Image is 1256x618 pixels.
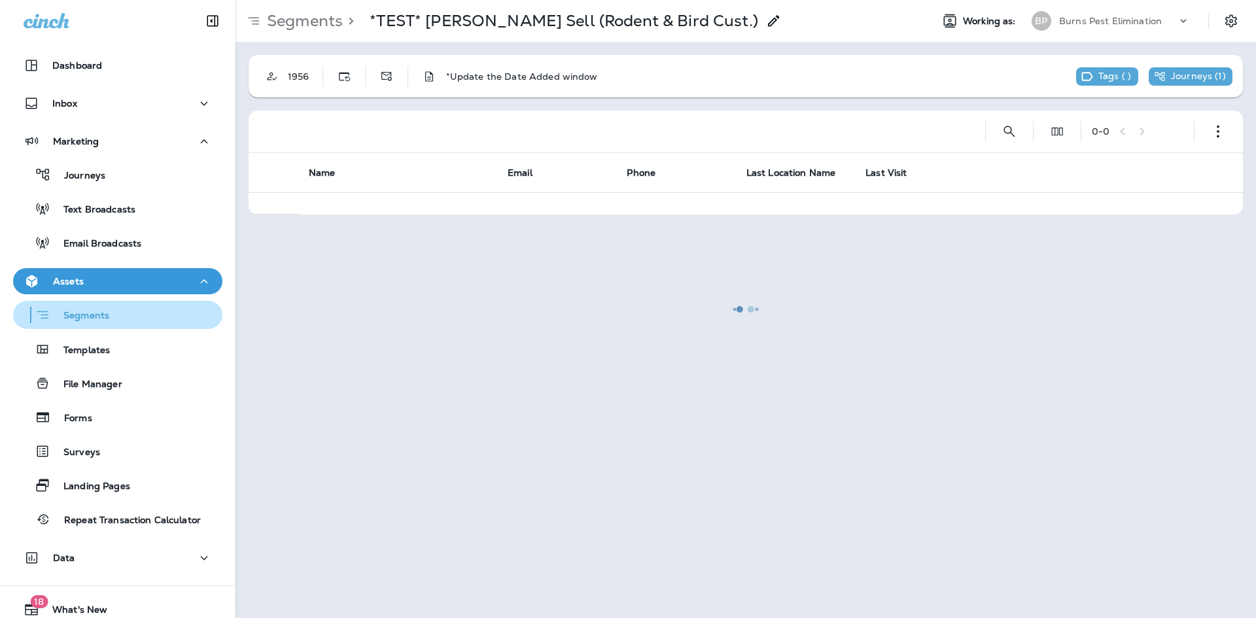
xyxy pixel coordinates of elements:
[13,369,222,397] button: File Manager
[51,170,105,182] p: Journeys
[50,204,135,216] p: Text Broadcasts
[50,310,109,323] p: Segments
[13,335,222,363] button: Templates
[13,195,222,222] button: Text Broadcasts
[13,52,222,78] button: Dashboard
[13,545,222,571] button: Data
[13,161,222,188] button: Journeys
[50,345,110,357] p: Templates
[13,403,222,431] button: Forms
[13,128,222,154] button: Marketing
[13,506,222,533] button: Repeat Transaction Calculator
[13,90,222,116] button: Inbox
[53,553,75,563] p: Data
[13,472,222,499] button: Landing Pages
[52,60,102,71] p: Dashboard
[53,136,99,146] p: Marketing
[13,301,222,329] button: Segments
[50,238,141,250] p: Email Broadcasts
[30,595,48,608] span: 18
[52,98,77,109] p: Inbox
[13,438,222,465] button: Surveys
[13,268,222,294] button: Assets
[50,447,100,459] p: Surveys
[13,229,222,256] button: Email Broadcasts
[53,276,84,286] p: Assets
[51,413,92,425] p: Forms
[50,379,122,391] p: File Manager
[194,8,231,34] button: Collapse Sidebar
[50,481,130,493] p: Landing Pages
[51,515,201,527] p: Repeat Transaction Calculator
